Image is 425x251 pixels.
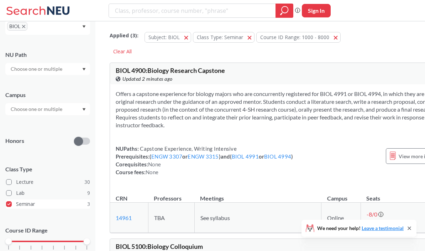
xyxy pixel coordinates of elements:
span: Subject: BIOL [148,34,180,41]
button: Class Type: Seminar [193,32,255,43]
span: 9 [87,189,90,197]
div: NU Path [5,51,90,59]
div: Campus [5,91,90,99]
a: ENGW 3307 [151,153,182,160]
input: Class, professor, course number, "phrase" [114,5,271,17]
svg: Dropdown arrow [82,108,86,111]
a: ENGW 3315 [188,153,219,160]
p: Honors [5,137,24,145]
span: Class Type: Seminar [197,34,243,41]
th: Campus [321,187,361,203]
th: Meetings [194,187,321,203]
span: 3 [87,200,90,208]
span: None [148,161,161,167]
td: Online [321,203,361,233]
div: CRN [116,194,127,202]
button: Subject: BIOL [145,32,191,43]
span: Updated 2 minutes ago [122,75,173,83]
span: 30 [84,178,90,186]
span: None [146,169,158,175]
span: Capstone Experience, Writing Intensive [139,145,237,152]
button: Sign In [302,4,331,17]
div: Dropdown arrow [5,103,90,115]
div: Clear All [110,46,135,57]
a: BIOL 4991 [232,153,259,160]
div: Dropdown arrow [5,63,90,75]
span: BIOL 5100 : Biology Colloquium [116,242,203,250]
td: TBA [148,203,194,233]
label: Lab [6,188,90,198]
svg: X to remove pill [22,25,25,28]
span: We need your help! [317,226,404,231]
span: Applied ( 3 ): [110,32,138,39]
div: BIOLX to remove pillDropdown arrow [5,20,90,35]
span: BIOL 4900 : Biology Research Capstone [116,66,225,74]
a: Leave a testimonial [362,225,404,231]
span: Course ID Range: 1000 - 8000 [260,34,329,41]
span: BIOLX to remove pill [7,22,27,31]
svg: Dropdown arrow [82,25,86,28]
span: See syllabus [200,214,230,221]
input: Choose one or multiple [7,65,67,73]
div: magnifying glass [276,4,293,18]
svg: magnifying glass [280,6,289,16]
th: Professors [148,187,194,203]
input: Choose one or multiple [7,105,67,113]
p: Course ID Range [5,226,90,235]
svg: Dropdown arrow [82,68,86,71]
a: BIOL 4994 [264,153,291,160]
div: NUPaths: Prerequisites: ( or ) and ( or ) Corequisites: Course fees: [116,145,293,176]
label: Lecture [6,177,90,187]
span: -8 / 0 [367,211,377,218]
button: Course ID Range: 1000 - 8000 [256,32,341,43]
a: 14961 [116,214,132,221]
span: Class Type [5,165,90,173]
label: Seminar [6,199,90,209]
